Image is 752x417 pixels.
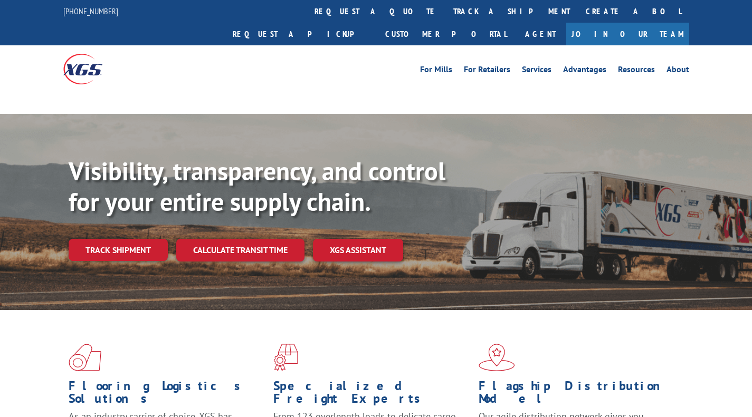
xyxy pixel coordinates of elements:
[464,65,510,77] a: For Retailers
[479,344,515,371] img: xgs-icon-flagship-distribution-model-red
[420,65,452,77] a: For Mills
[273,380,470,410] h1: Specialized Freight Experts
[176,239,304,261] a: Calculate transit time
[563,65,606,77] a: Advantages
[566,23,689,45] a: Join Our Team
[69,344,101,371] img: xgs-icon-total-supply-chain-intelligence-red
[63,6,118,16] a: [PHONE_NUMBER]
[479,380,675,410] h1: Flagship Distribution Model
[377,23,515,45] a: Customer Portal
[273,344,298,371] img: xgs-icon-focused-on-flooring-red
[522,65,551,77] a: Services
[618,65,655,77] a: Resources
[313,239,403,261] a: XGS ASSISTANT
[69,380,265,410] h1: Flooring Logistics Solutions
[225,23,377,45] a: Request a pickup
[69,239,168,261] a: Track shipment
[667,65,689,77] a: About
[69,154,445,218] b: Visibility, transparency, and control for your entire supply chain.
[515,23,566,45] a: Agent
